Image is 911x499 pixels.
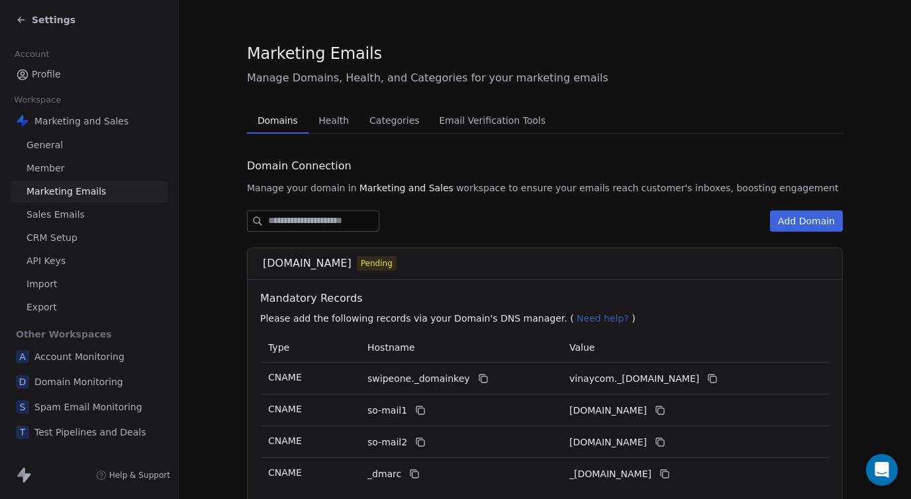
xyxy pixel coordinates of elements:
[11,296,168,318] a: Export
[268,435,302,446] span: CNAME
[260,312,835,325] p: Please add the following records via your Domain's DNS manager. ( )
[247,70,843,86] span: Manage Domains, Health, and Categories for your marketing emails
[11,204,168,226] a: Sales Emails
[367,404,407,418] span: so-mail1
[16,13,75,26] a: Settings
[11,250,168,272] a: API Keys
[9,44,55,64] span: Account
[34,114,128,128] span: Marketing and Sales
[16,375,29,388] span: D
[16,400,29,414] span: S
[32,13,75,26] span: Settings
[11,64,168,85] a: Profile
[26,231,77,245] span: CRM Setup
[34,350,124,363] span: Account Monitoring
[367,467,401,481] span: _dmarc
[26,161,65,175] span: Member
[364,111,424,130] span: Categories
[11,181,168,203] a: Marketing Emails
[9,90,67,110] span: Workspace
[569,404,647,418] span: vinaycom1.swipeone.email
[268,372,302,383] span: CNAME
[569,342,595,353] span: Value
[26,138,63,152] span: General
[16,426,29,439] span: T
[26,185,106,199] span: Marketing Emails
[361,257,393,269] span: Pending
[34,426,146,439] span: Test Pipelines and Deals
[96,470,170,480] a: Help & Support
[11,324,117,345] span: Other Workspaces
[367,372,470,386] span: swipeone._domainkey
[268,404,302,414] span: CNAME
[26,254,66,268] span: API Keys
[32,68,61,81] span: Profile
[11,273,168,295] a: Import
[11,158,168,179] a: Member
[434,111,551,130] span: Email Verification Tools
[569,372,699,386] span: vinaycom._domainkey.swipeone.email
[866,454,898,486] div: Open Intercom Messenger
[34,375,123,388] span: Domain Monitoring
[268,467,302,478] span: CNAME
[367,342,415,353] span: Hostname
[313,111,354,130] span: Health
[247,181,357,195] span: Manage your domain in
[642,181,839,195] span: customer's inboxes, boosting engagement
[11,134,168,156] a: General
[252,111,303,130] span: Domains
[569,467,651,481] span: _dmarc.swipeone.email
[16,114,29,128] img: Swipe%20One%20Logo%201-1.svg
[367,435,407,449] span: so-mail2
[247,44,382,64] span: Marketing Emails
[268,341,352,355] p: Type
[263,255,352,271] span: [DOMAIN_NAME]
[26,277,57,291] span: Import
[456,181,639,195] span: workspace to ensure your emails reach
[34,400,142,414] span: Spam Email Monitoring
[11,227,168,249] a: CRM Setup
[26,300,57,314] span: Export
[247,158,352,174] span: Domain Connection
[109,470,170,480] span: Help & Support
[577,313,629,324] span: Need help?
[260,291,835,306] span: Mandatory Records
[569,435,647,449] span: vinaycom2.swipeone.email
[16,350,29,363] span: A
[26,208,85,222] span: Sales Emails
[360,181,454,195] span: Marketing and Sales
[770,210,843,232] button: Add Domain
